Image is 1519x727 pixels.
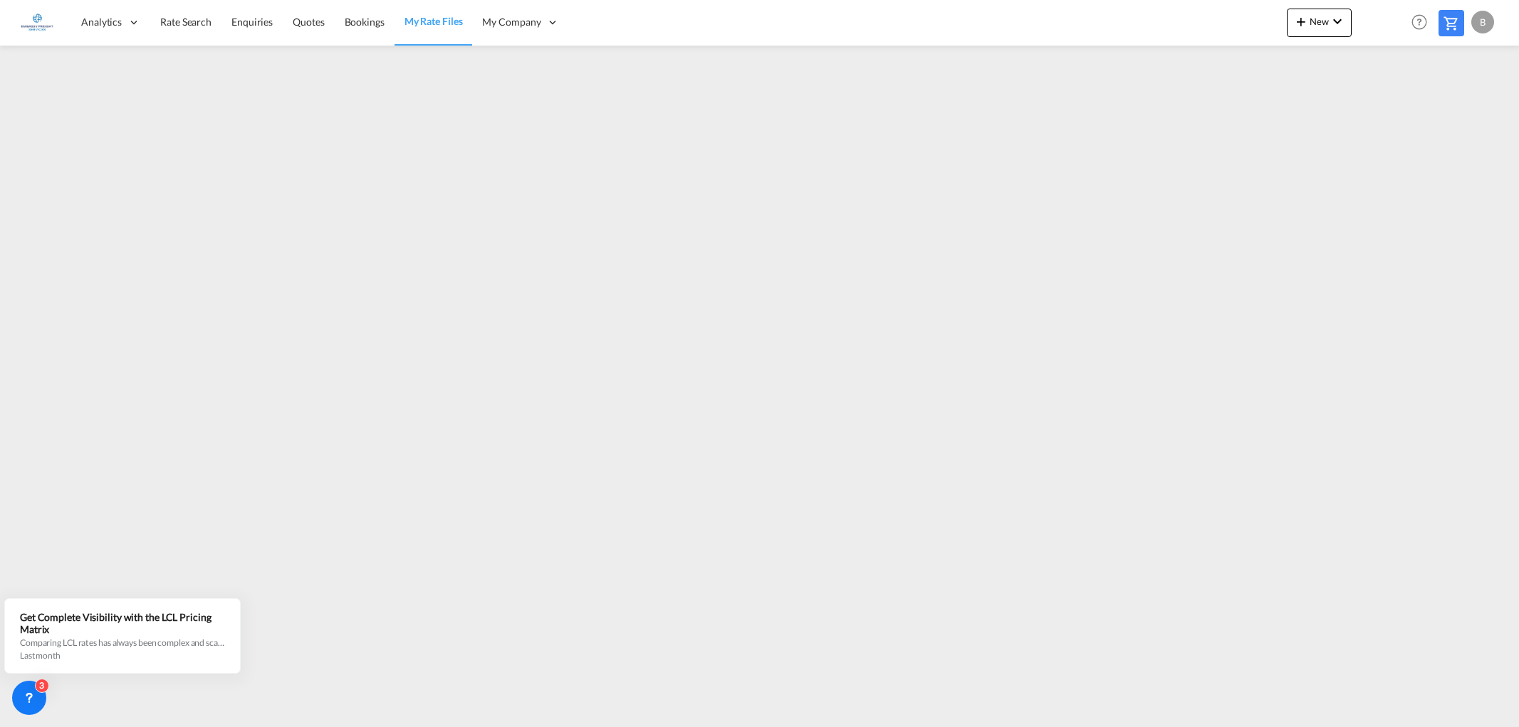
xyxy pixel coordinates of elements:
[345,16,385,28] span: Bookings
[1471,11,1494,33] div: B
[1407,10,1439,36] div: Help
[21,6,53,38] img: e1326340b7c511ef854e8d6a806141ad.jpg
[231,16,273,28] span: Enquiries
[1407,10,1431,34] span: Help
[1287,9,1352,37] button: icon-plus 400-fgNewicon-chevron-down
[81,15,122,29] span: Analytics
[293,16,324,28] span: Quotes
[404,15,463,27] span: My Rate Files
[160,16,212,28] span: Rate Search
[482,15,541,29] span: My Company
[1293,13,1310,30] md-icon: icon-plus 400-fg
[1329,13,1346,30] md-icon: icon-chevron-down
[1293,16,1346,27] span: New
